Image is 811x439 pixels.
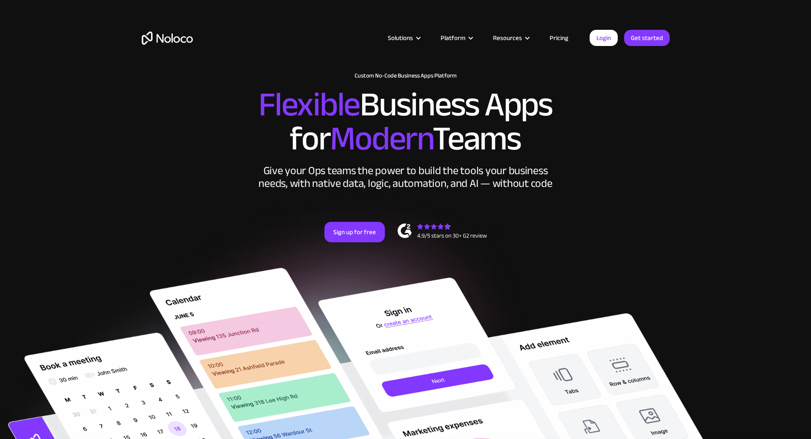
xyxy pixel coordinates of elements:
div: Platform [430,32,482,43]
span: Modern [330,107,433,170]
div: Solutions [388,32,413,43]
a: home [142,32,193,45]
div: Platform [441,32,465,43]
a: Sign up for free [324,222,385,242]
div: Give your Ops teams the power to build the tools your business needs, with native data, logic, au... [257,164,555,190]
div: Resources [493,32,522,43]
a: Get started [624,30,670,46]
div: Resources [482,32,539,43]
h2: Business Apps for Teams [142,88,670,156]
div: Solutions [377,32,430,43]
a: Pricing [539,32,579,43]
a: Login [590,30,618,46]
span: Flexible [258,73,360,136]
